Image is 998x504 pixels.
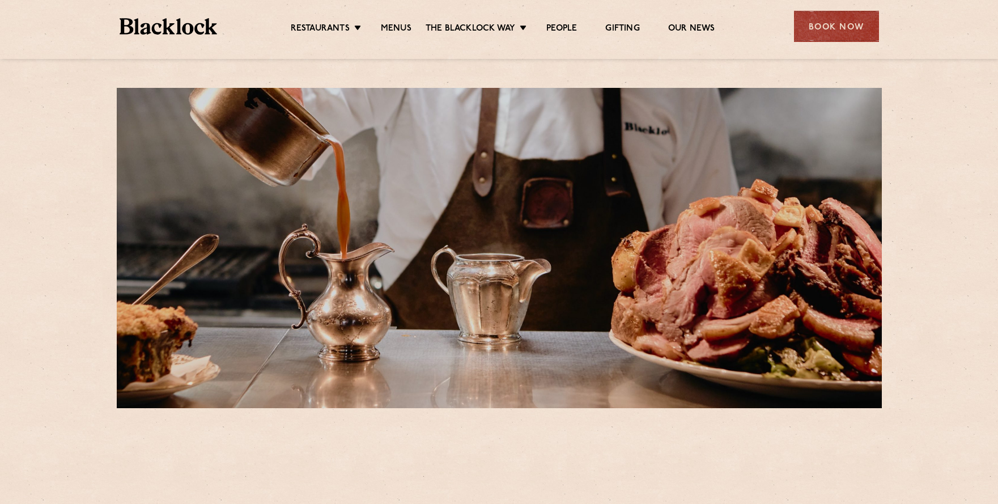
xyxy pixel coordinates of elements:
[291,23,350,36] a: Restaurants
[546,23,577,36] a: People
[605,23,639,36] a: Gifting
[381,23,411,36] a: Menus
[668,23,715,36] a: Our News
[120,18,218,35] img: BL_Textured_Logo-footer-cropped.svg
[794,11,879,42] div: Book Now
[426,23,515,36] a: The Blacklock Way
